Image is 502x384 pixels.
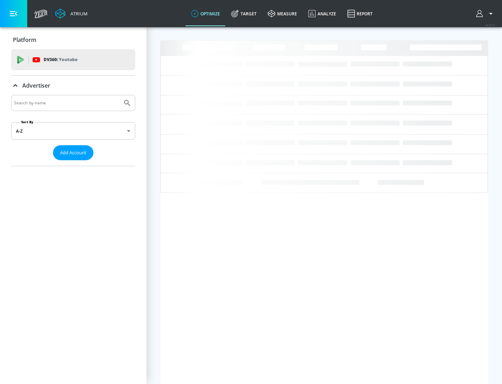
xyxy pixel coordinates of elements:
[11,49,135,70] div: DV360: Youtube
[226,1,262,26] a: Target
[14,98,120,108] input: Search by name
[11,160,135,166] nav: list of Advertiser
[55,8,88,19] a: Atrium
[485,23,495,27] span: v 4.22.2
[53,145,93,160] button: Add Account
[20,120,35,124] label: Sort By
[11,122,135,140] div: A-Z
[68,10,88,17] div: Atrium
[22,82,50,89] p: Advertiser
[11,30,135,50] div: Platform
[342,1,378,26] a: Report
[60,149,86,157] span: Add Account
[303,1,342,26] a: Analyze
[11,76,135,95] div: Advertiser
[11,95,135,166] div: Advertiser
[262,1,303,26] a: measure
[59,56,77,63] p: Youtube
[44,56,77,64] p: DV360:
[185,1,226,26] a: optimize
[13,36,36,44] p: Platform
